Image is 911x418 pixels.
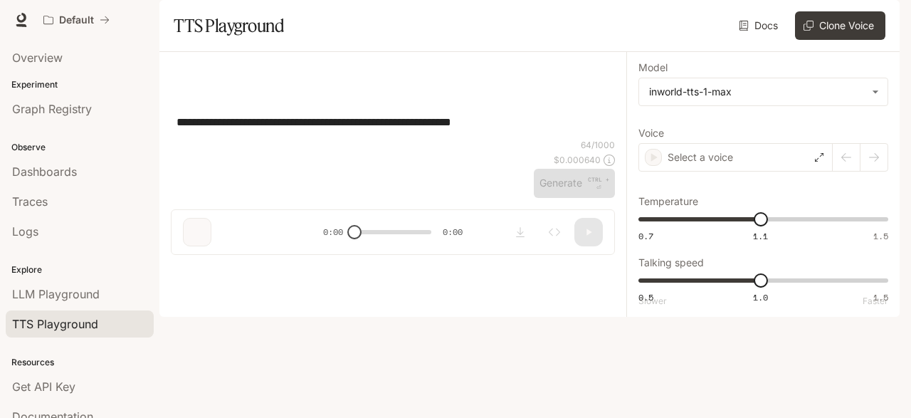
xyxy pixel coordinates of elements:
p: Slower [638,297,667,305]
p: Faster [863,297,888,305]
span: 1.5 [873,291,888,303]
a: Docs [736,11,784,40]
button: All workspaces [37,6,116,34]
span: 1.5 [873,230,888,242]
p: Temperature [638,197,698,207]
span: 1.1 [753,230,768,242]
p: $ 0.000640 [554,154,601,166]
p: Talking speed [638,258,704,268]
div: inworld-tts-1-max [639,78,888,105]
span: 0.5 [638,291,653,303]
div: inworld-tts-1-max [649,85,865,99]
p: Voice [638,128,664,138]
p: Model [638,63,668,73]
p: 64 / 1000 [581,139,615,151]
span: 0.7 [638,230,653,242]
h1: TTS Playground [174,11,284,40]
p: Default [59,14,94,26]
button: Clone Voice [795,11,885,40]
p: Select a voice [668,150,733,164]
